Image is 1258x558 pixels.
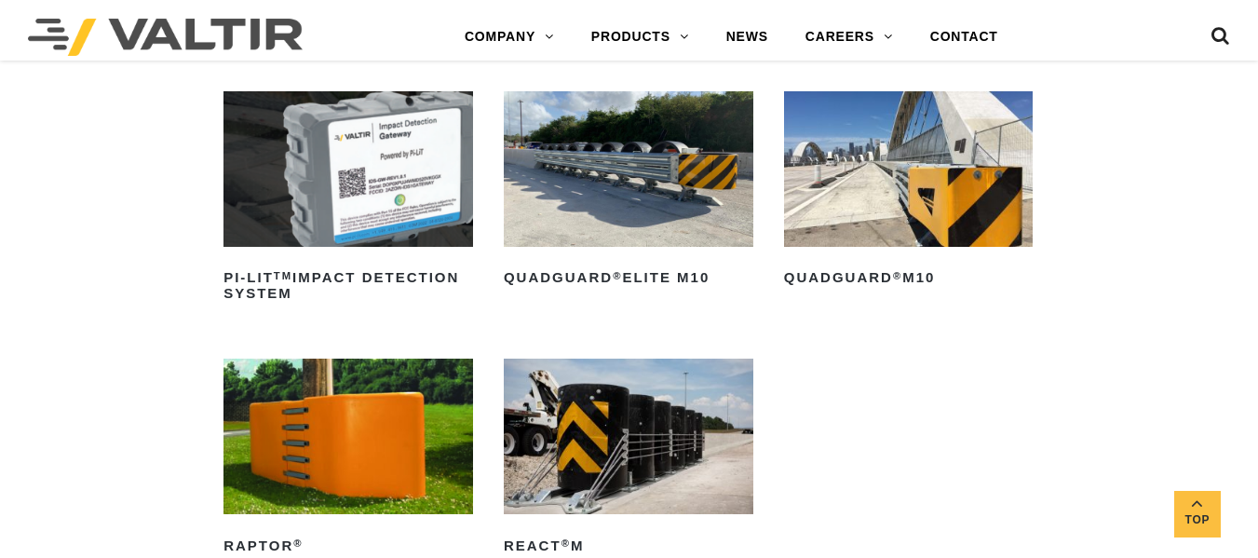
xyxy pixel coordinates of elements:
[1174,510,1221,531] span: Top
[784,91,1034,293] a: QuadGuard®M10
[274,270,292,281] sup: TM
[561,538,571,549] sup: ®
[223,264,473,308] h2: PI-LIT Impact Detection System
[573,19,708,56] a: PRODUCTS
[223,91,473,308] a: PI-LITTMImpact Detection System
[787,19,912,56] a: CAREERS
[912,19,1017,56] a: CONTACT
[613,270,622,281] sup: ®
[504,91,753,293] a: QuadGuard®Elite M10
[784,264,1034,293] h2: QuadGuard M10
[893,270,902,281] sup: ®
[446,19,573,56] a: COMPANY
[1174,491,1221,538] a: Top
[504,264,753,293] h2: QuadGuard Elite M10
[708,19,787,56] a: NEWS
[293,538,303,549] sup: ®
[28,19,303,56] img: Valtir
